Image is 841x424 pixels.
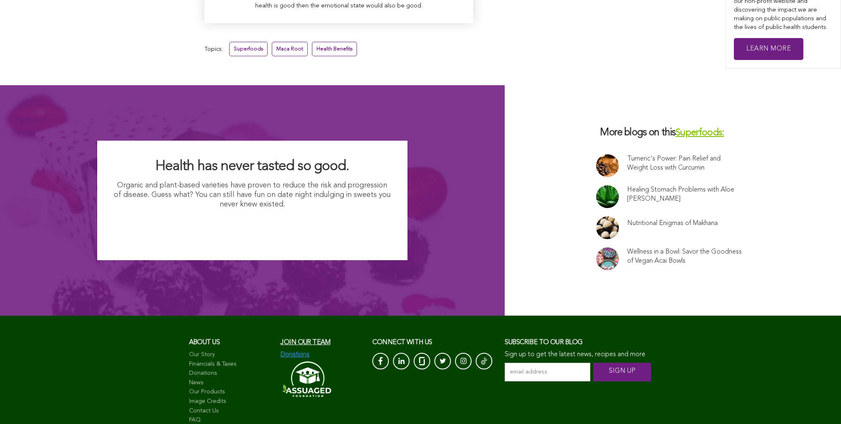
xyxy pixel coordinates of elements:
a: Contact Us [189,407,273,415]
span: Topics: [204,44,223,55]
p: Sign up to get the latest news, recipes and more [505,351,652,359]
a: Health Benefits [312,42,357,56]
a: Nutritional Enigmas of Makhana [627,219,718,228]
a: Learn More [734,38,803,60]
img: Tik-Tok-Icon [481,357,487,365]
h3: Subscribe to our blog [505,336,652,349]
a: Our Story [189,351,273,359]
p: Organic and plant-based varieties have proven to reduce the risk and progression of disease. Gues... [114,181,391,210]
a: Superfoods: [676,128,724,138]
a: Our Products [189,388,273,396]
img: glassdoor_White [419,357,425,365]
a: News [189,379,273,387]
a: Superfoods [229,42,268,56]
h3: More blogs on this [596,127,749,139]
iframe: Chat Widget [800,384,841,424]
a: Financials & Taxes [189,360,273,369]
input: SIGN UP [593,363,651,381]
a: Tumeric's Power: Pain Relief and Weight Loss with Curcumin [627,154,742,172]
a: Wellness in a Bowl: Savor the Goodness of Vegan Acai Bowls [627,247,742,266]
a: Donations [189,369,273,378]
input: email address [505,363,590,381]
h2: Health has never tasted so good. [114,157,391,175]
img: Assuaged-Foundation-Logo-White [280,359,332,400]
a: Image Credits [189,398,273,406]
span: About us [189,339,220,346]
img: Donations [280,351,309,358]
img: I Want Organic Shopping For Less [171,214,333,244]
a: Maca Root [272,42,308,56]
a: Healing Stomach Problems with Aloe [PERSON_NAME] [627,185,742,204]
span: CONNECT with us [372,339,432,346]
a: Join our team [280,339,330,346]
